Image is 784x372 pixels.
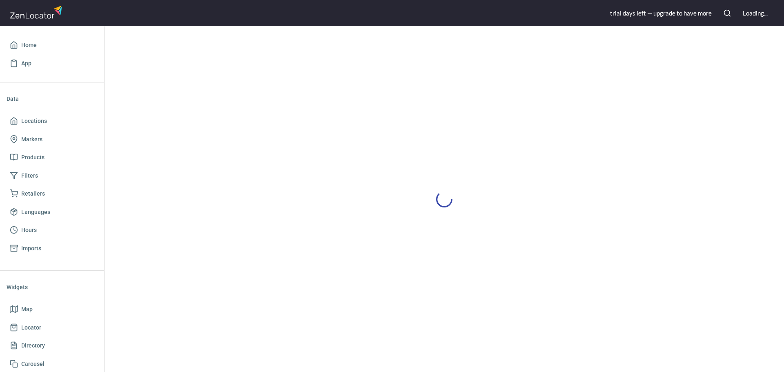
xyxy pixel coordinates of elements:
[21,152,45,163] span: Products
[21,189,45,199] span: Retailers
[21,341,45,351] span: Directory
[7,336,98,355] a: Directory
[7,239,98,258] a: Imports
[21,134,42,145] span: Markers
[21,323,41,333] span: Locator
[7,300,98,319] a: Map
[21,207,50,217] span: Languages
[21,58,31,69] span: App
[7,148,98,167] a: Products
[610,9,712,18] div: trial day s left — upgrade to have more
[743,9,768,18] div: Loading...
[7,112,98,130] a: Locations
[7,36,98,54] a: Home
[21,359,45,369] span: Carousel
[7,167,98,185] a: Filters
[7,277,98,297] li: Widgets
[7,319,98,337] a: Locator
[21,116,47,126] span: Locations
[7,54,98,73] a: App
[21,304,33,314] span: Map
[21,171,38,181] span: Filters
[21,225,37,235] span: Hours
[21,40,37,50] span: Home
[7,221,98,239] a: Hours
[21,243,41,254] span: Imports
[7,185,98,203] a: Retailers
[7,89,98,109] li: Data
[7,130,98,149] a: Markers
[718,4,736,22] button: Search
[7,203,98,221] a: Languages
[10,3,65,21] img: zenlocator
